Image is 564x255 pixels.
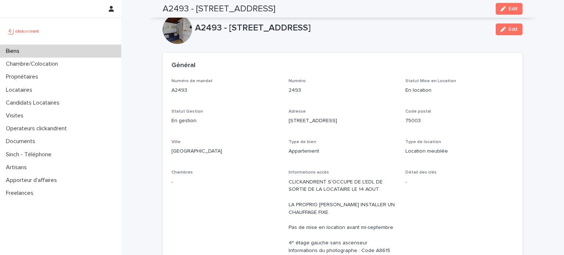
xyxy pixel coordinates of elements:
p: Chambre/Colocation [3,61,64,68]
p: Documents [3,138,41,145]
p: - [405,178,514,186]
p: 2493 [289,87,397,94]
span: Code postal [405,109,431,114]
p: Candidats Locataires [3,99,65,106]
p: - [171,178,280,186]
span: Détail des clés [405,170,437,175]
span: Chambres [171,170,193,175]
p: Operateurs clickandrent [3,125,73,132]
span: Numéro [289,79,306,83]
p: Location meublée [405,147,514,155]
span: Adresse [289,109,306,114]
p: Apporteur d'affaires [3,177,63,184]
span: Statut Gestion [171,109,203,114]
p: [STREET_ADDRESS] [289,117,397,125]
img: UCB0brd3T0yccxBKYDjQ [6,24,41,39]
span: Numéro de mandat [171,79,213,83]
p: Sinch - Téléphone [3,151,57,158]
span: Informations accès [289,170,329,175]
span: Edit [509,6,518,11]
span: Type de bien [289,140,316,144]
button: Edit [496,3,523,15]
p: 75003 [405,117,514,125]
p: Artisans [3,164,33,171]
p: Locataires [3,87,38,94]
p: [GEOGRAPHIC_DATA] [171,147,280,155]
p: Visites [3,112,29,119]
p: Freelances [3,190,39,197]
span: Statut Mise en Location [405,79,456,83]
span: Type de location [405,140,441,144]
p: A2493 [171,87,280,94]
h2: Général [171,62,195,70]
p: A2493 - [STREET_ADDRESS] [195,23,490,33]
h2: A2493 - [STREET_ADDRESS] [163,4,275,14]
p: Appartement [289,147,397,155]
p: Biens [3,48,25,55]
p: En gestion [171,117,280,125]
span: Edit [509,27,518,32]
button: Edit [496,23,523,35]
p: Propriétaires [3,73,44,80]
p: En location [405,87,514,94]
span: Ville [171,140,181,144]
